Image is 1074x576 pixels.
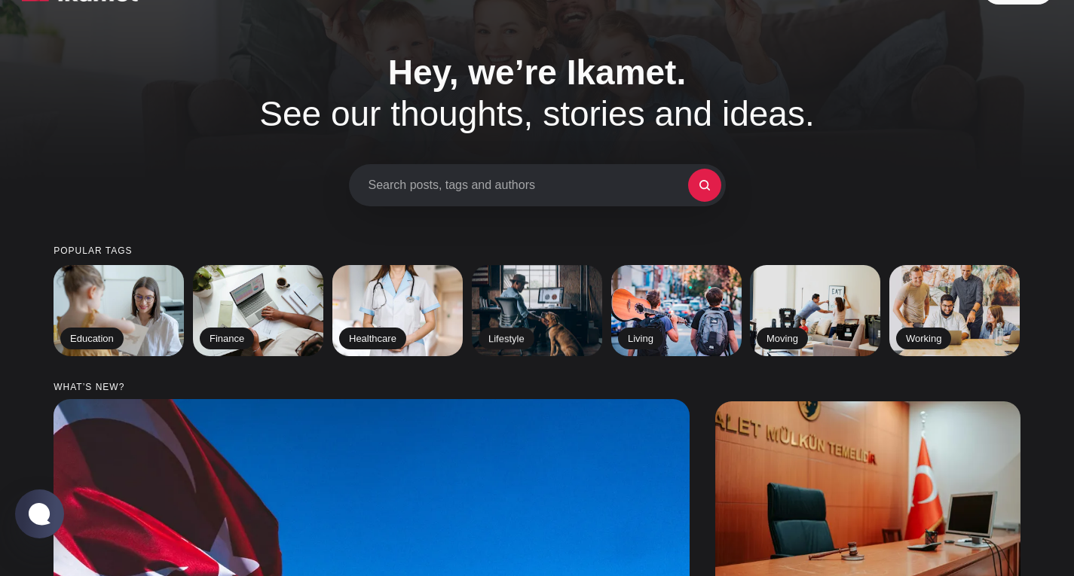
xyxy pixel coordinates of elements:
a: Working [889,265,1020,356]
h2: Lifestyle [479,328,534,350]
h1: See our thoughts, stories and ideas. [217,52,858,135]
h2: Living [618,328,663,350]
a: Healthcare [332,265,463,356]
small: What’s new? [54,382,1020,392]
h2: Working [896,328,951,350]
a: Living [611,265,742,356]
a: Lifestyle [472,265,602,356]
h2: Finance [200,328,254,350]
h2: Moving [757,328,808,350]
small: Popular tags [54,246,1020,256]
h2: Healthcare [339,328,406,350]
h2: Education [60,328,124,350]
a: Finance [193,265,323,356]
span: Hey, we’re Ikamet. [388,53,686,92]
a: Education [54,265,184,356]
span: Search posts, tags and authors [369,178,688,192]
a: Moving [750,265,880,356]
